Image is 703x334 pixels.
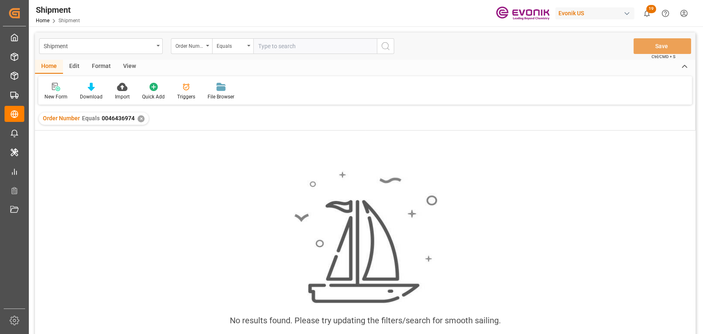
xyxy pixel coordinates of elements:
div: ✕ [138,115,145,122]
button: open menu [212,38,253,54]
div: No results found. Please try updating the filters/search for smooth sailing. [230,314,501,327]
button: search button [377,38,394,54]
button: Evonik US [555,5,638,21]
div: Shipment [36,4,80,16]
button: open menu [171,38,212,54]
button: open menu [39,38,163,54]
div: Equals [217,40,245,50]
button: Save [633,38,691,54]
button: Help Center [656,4,675,23]
div: Format [86,60,117,74]
div: Evonik US [555,7,634,19]
div: Quick Add [142,93,165,100]
img: smooth_sailing.jpeg [293,171,437,304]
span: Equals [82,115,100,121]
div: New Form [44,93,68,100]
div: Triggers [177,93,195,100]
button: show 19 new notifications [638,4,656,23]
div: Shipment [44,40,154,51]
div: Import [115,93,130,100]
img: Evonik-brand-mark-Deep-Purple-RGB.jpeg_1700498283.jpeg [496,6,549,21]
span: 0046436974 [102,115,135,121]
div: View [117,60,142,74]
div: Order Number [175,40,203,50]
div: Home [35,60,63,74]
span: Order Number [43,115,80,121]
div: File Browser [208,93,234,100]
div: Download [80,93,103,100]
input: Type to search [253,38,377,54]
span: 19 [646,5,656,13]
span: Ctrl/CMD + S [652,54,675,60]
a: Home [36,18,49,23]
div: Edit [63,60,86,74]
